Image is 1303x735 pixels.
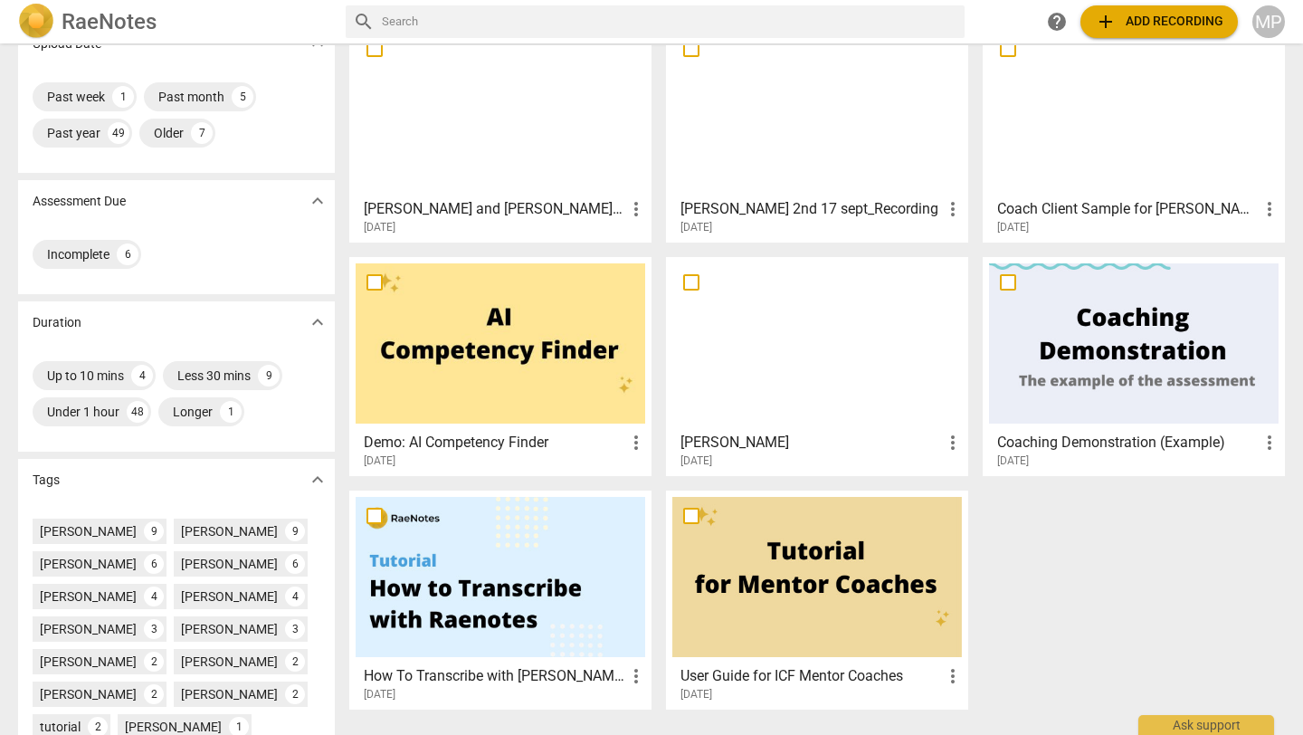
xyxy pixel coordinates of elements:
[258,365,280,387] div: 9
[173,403,213,421] div: Longer
[997,220,1029,235] span: [DATE]
[158,88,224,106] div: Past month
[62,9,157,34] h2: RaeNotes
[1095,11,1223,33] span: Add recording
[40,685,137,703] div: [PERSON_NAME]
[131,365,153,387] div: 4
[144,587,164,606] div: 4
[220,401,242,423] div: 1
[625,665,647,687] span: more_vert
[33,192,126,211] p: Assessment Due
[47,88,105,106] div: Past week
[680,453,712,469] span: [DATE]
[997,453,1029,469] span: [DATE]
[625,432,647,453] span: more_vert
[680,198,942,220] h3: Terry 2nd 17 sept_Recording
[40,620,137,638] div: [PERSON_NAME]
[285,684,305,704] div: 2
[680,687,712,702] span: [DATE]
[364,220,395,235] span: [DATE]
[191,122,213,144] div: 7
[285,521,305,541] div: 9
[144,684,164,704] div: 2
[108,122,129,144] div: 49
[144,521,164,541] div: 9
[1046,11,1068,33] span: help
[672,497,962,702] a: User Guide for ICF Mentor Coaches[DATE]
[942,432,964,453] span: more_vert
[117,243,138,265] div: 6
[1095,11,1117,33] span: add
[307,190,328,212] span: expand_more
[307,469,328,491] span: expand_more
[47,124,100,142] div: Past year
[356,497,645,702] a: How To Transcribe with [PERSON_NAME][DATE]
[285,619,305,639] div: 3
[307,311,328,333] span: expand_more
[1138,715,1274,735] div: Ask support
[1259,432,1280,453] span: more_vert
[997,198,1259,220] h3: Coach Client Sample for Melanie
[353,11,375,33] span: search
[356,263,645,468] a: Demo: AI Competency Finder[DATE]
[364,432,625,453] h3: Demo: AI Competency Finder
[181,555,278,573] div: [PERSON_NAME]
[181,620,278,638] div: [PERSON_NAME]
[364,453,395,469] span: [DATE]
[680,220,712,235] span: [DATE]
[942,665,964,687] span: more_vert
[18,4,331,40] a: LogoRaeNotes
[680,432,942,453] h3: Matthew
[364,198,625,220] h3: Aletha and Greg Audio Sept 18
[285,554,305,574] div: 6
[1080,5,1238,38] button: Upload
[47,367,124,385] div: Up to 10 mins
[285,652,305,672] div: 2
[232,86,253,108] div: 5
[672,263,962,468] a: [PERSON_NAME][DATE]
[144,619,164,639] div: 3
[304,466,331,493] button: Show more
[181,587,278,606] div: [PERSON_NAME]
[144,554,164,574] div: 6
[47,403,119,421] div: Under 1 hour
[989,263,1279,468] a: Coaching Demonstration (Example)[DATE]
[144,652,164,672] div: 2
[989,30,1279,234] a: Coach Client Sample for [PERSON_NAME][DATE]
[364,665,625,687] h3: How To Transcribe with RaeNotes
[680,665,942,687] h3: User Guide for ICF Mentor Coaches
[1252,5,1285,38] button: MP
[364,687,395,702] span: [DATE]
[47,245,109,263] div: Incomplete
[304,309,331,336] button: Show more
[33,471,60,490] p: Tags
[40,587,137,606] div: [PERSON_NAME]
[1041,5,1073,38] a: Help
[304,187,331,215] button: Show more
[181,522,278,540] div: [PERSON_NAME]
[1259,198,1280,220] span: more_vert
[356,30,645,234] a: [PERSON_NAME] and [PERSON_NAME] Audio [DATE][DATE]
[40,653,137,671] div: [PERSON_NAME]
[18,4,54,40] img: Logo
[33,313,81,332] p: Duration
[942,198,964,220] span: more_vert
[285,587,305,606] div: 4
[177,367,251,385] div: Less 30 mins
[181,653,278,671] div: [PERSON_NAME]
[40,555,137,573] div: [PERSON_NAME]
[997,432,1259,453] h3: Coaching Demonstration (Example)
[112,86,134,108] div: 1
[382,7,957,36] input: Search
[625,198,647,220] span: more_vert
[181,685,278,703] div: [PERSON_NAME]
[40,522,137,540] div: [PERSON_NAME]
[127,401,148,423] div: 48
[154,124,184,142] div: Older
[672,30,962,234] a: [PERSON_NAME] 2nd 17 sept_Recording[DATE]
